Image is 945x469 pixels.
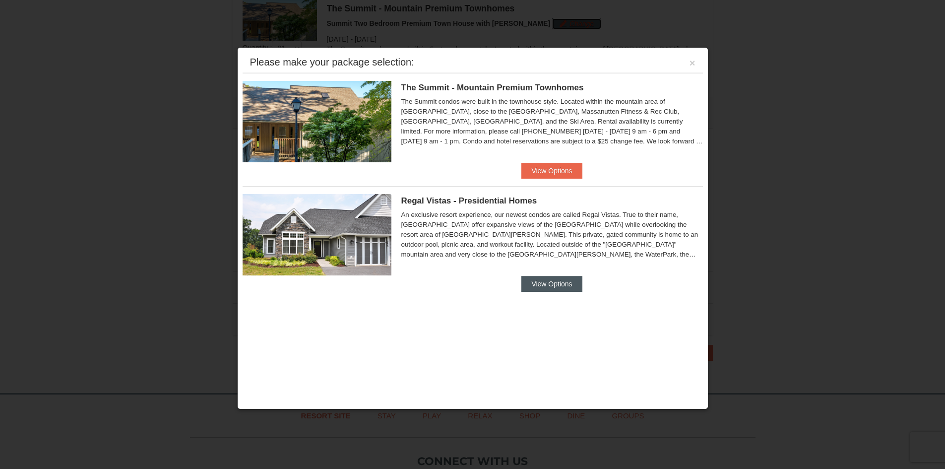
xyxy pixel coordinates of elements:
[243,194,391,275] img: 19218991-1-902409a9.jpg
[401,210,703,260] div: An exclusive resort experience, our newest condos are called Regal Vistas. True to their name, [G...
[401,196,537,205] span: Regal Vistas - Presidential Homes
[521,163,582,179] button: View Options
[401,97,703,146] div: The Summit condos were built in the townhouse style. Located within the mountain area of [GEOGRAP...
[250,57,414,67] div: Please make your package selection:
[521,276,582,292] button: View Options
[690,58,695,68] button: ×
[243,81,391,162] img: 19219034-1-0eee7e00.jpg
[401,83,584,92] span: The Summit - Mountain Premium Townhomes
